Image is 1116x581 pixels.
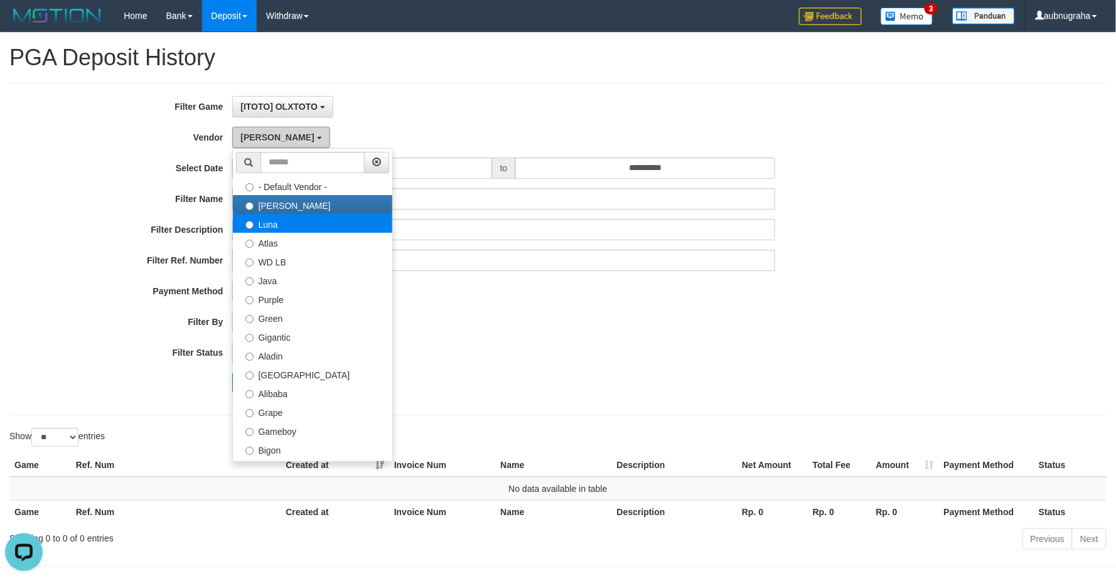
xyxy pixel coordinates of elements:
th: Status [1034,500,1107,523]
input: Luna [245,221,254,229]
th: Name [495,500,611,523]
td: No data available in table [9,477,1107,501]
img: MOTION_logo.png [9,6,105,25]
th: Rp. 0 [871,500,939,523]
label: Purple [233,289,392,308]
input: Purple [245,296,254,304]
button: [PERSON_NAME] [232,127,330,148]
th: Description [612,500,737,523]
th: Game [9,500,71,523]
input: [PERSON_NAME] [245,202,254,210]
input: Bigon [245,447,254,455]
label: Allstar [233,459,392,477]
label: Atlas [233,233,392,252]
label: Aladin [233,346,392,365]
input: Aladin [245,353,254,361]
input: Java [245,277,254,285]
input: Atlas [245,240,254,248]
label: - Default Vendor - [233,176,392,195]
button: Open LiveChat chat widget [5,5,43,43]
th: Created at [281,500,389,523]
div: Showing 0 to 0 of 0 entries [9,527,456,545]
button: [ITOTO] OLXTOTO [232,96,333,117]
h1: PGA Deposit History [9,45,1107,70]
span: 3 [925,3,938,14]
input: Gameboy [245,428,254,436]
select: Showentries [31,428,78,447]
label: Green [233,308,392,327]
span: [ITOTO] OLXTOTO [240,102,318,112]
th: Payment Method [939,454,1034,477]
img: Feedback.jpg [799,8,862,25]
th: Rp. 0 [737,500,808,523]
th: Status [1034,454,1107,477]
input: Grape [245,409,254,417]
label: Luna [233,214,392,233]
input: [GEOGRAPHIC_DATA] [245,371,254,380]
label: Java [233,270,392,289]
th: Invoice Num [389,454,495,477]
th: Name [495,454,611,477]
label: [GEOGRAPHIC_DATA] [233,365,392,383]
th: Net Amount [737,454,808,477]
label: [PERSON_NAME] [233,195,392,214]
th: Invoice Num [389,500,495,523]
label: Alibaba [233,383,392,402]
input: - Default Vendor - [245,183,254,191]
th: Payment Method [939,500,1034,523]
span: [PERSON_NAME] [240,132,314,142]
input: Gigantic [245,334,254,342]
th: Total Fee [808,454,871,477]
input: Alibaba [245,390,254,398]
input: WD LB [245,259,254,267]
th: Rp. 0 [808,500,871,523]
img: panduan.png [952,8,1015,24]
th: Game [9,454,71,477]
label: WD LB [233,252,392,270]
input: Green [245,315,254,323]
a: Previous [1022,528,1073,550]
label: Gameboy [233,421,392,440]
th: Description [612,454,737,477]
img: Button%20Memo.svg [881,8,933,25]
label: Show entries [9,428,105,447]
th: Ref. Num [71,454,281,477]
span: to [492,157,516,179]
label: Grape [233,402,392,421]
th: Ref. Num [71,500,281,523]
th: Amount: activate to sort column ascending [871,454,939,477]
th: Created at: activate to sort column ascending [281,454,389,477]
label: Gigantic [233,327,392,346]
label: Bigon [233,440,392,459]
a: Next [1072,528,1107,550]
